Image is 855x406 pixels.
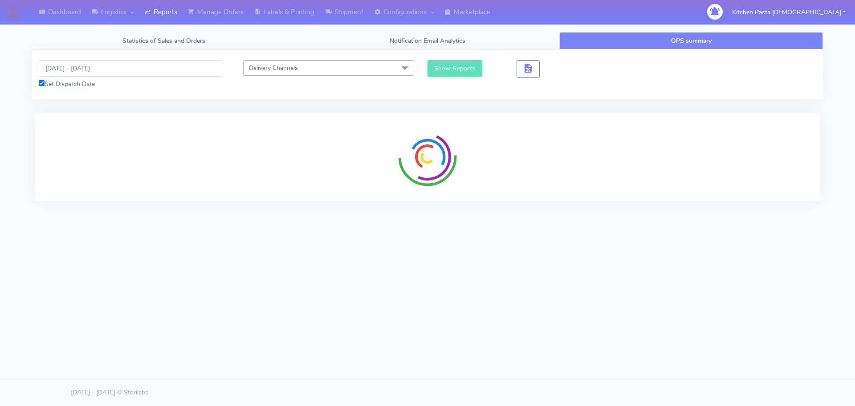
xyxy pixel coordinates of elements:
img: spinner-radial.svg [394,123,461,190]
button: Kitchen Pasta [DEMOGRAPHIC_DATA] [725,3,852,21]
span: OPS summary [671,37,712,45]
span: Notification Email Analytics [390,37,465,45]
button: Show Reports [427,60,482,77]
span: Delivery Channels [249,64,298,72]
div: Set Dispatch Date [39,79,223,89]
span: Statistics of Sales and Orders [122,37,205,45]
input: Pick the Daterange [39,60,223,77]
ul: Tabs [32,32,823,49]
